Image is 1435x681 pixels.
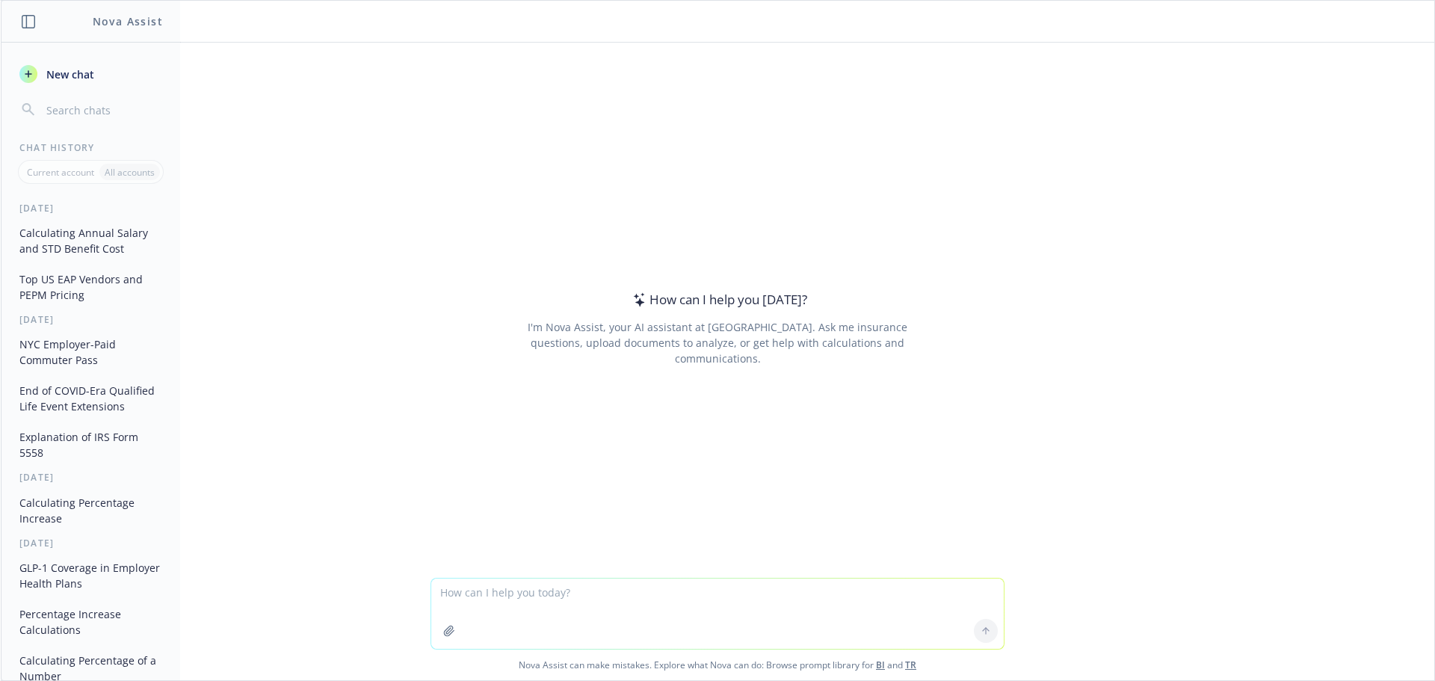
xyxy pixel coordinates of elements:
div: [DATE] [1,202,180,215]
button: End of COVID-Era Qualified Life Event Extensions [13,378,168,419]
p: All accounts [105,166,155,179]
button: Calculating Annual Salary and STD Benefit Cost [13,221,168,261]
button: NYC Employer-Paid Commuter Pass [13,332,168,372]
button: Percentage Increase Calculations [13,602,168,642]
p: Current account [27,166,94,179]
div: [DATE] [1,537,180,549]
div: Chat History [1,141,180,154]
input: Search chats [43,99,162,120]
a: BI [876,659,885,671]
div: [DATE] [1,471,180,484]
a: TR [905,659,916,671]
h1: Nova Assist [93,13,163,29]
div: How can I help you [DATE]? [629,290,807,309]
button: New chat [13,61,168,87]
button: GLP-1 Coverage in Employer Health Plans [13,555,168,596]
span: New chat [43,67,94,82]
button: Top US EAP Vendors and PEPM Pricing [13,267,168,307]
button: Explanation of IRS Form 5558 [13,425,168,465]
span: Nova Assist can make mistakes. Explore what Nova can do: Browse prompt library for and [7,650,1428,680]
div: [DATE] [1,313,180,326]
button: Calculating Percentage Increase [13,490,168,531]
div: I'm Nova Assist, your AI assistant at [GEOGRAPHIC_DATA]. Ask me insurance questions, upload docum... [507,319,928,366]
